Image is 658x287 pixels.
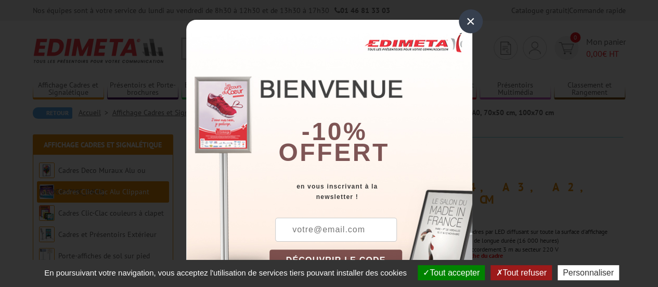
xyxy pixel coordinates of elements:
[302,118,367,145] b: -10%
[491,265,551,280] button: Tout refuser
[269,249,403,271] button: DÉCOUVRIR LE CODE
[418,265,485,280] button: Tout accepter
[39,268,412,277] span: En poursuivant votre navigation, vous acceptez l'utilisation de services tiers pouvant installer ...
[459,9,483,33] div: ×
[558,265,619,280] button: Personnaliser (fenêtre modale)
[269,181,472,202] div: en vous inscrivant à la newsletter !
[275,218,397,242] input: votre@email.com
[278,139,390,166] font: offert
